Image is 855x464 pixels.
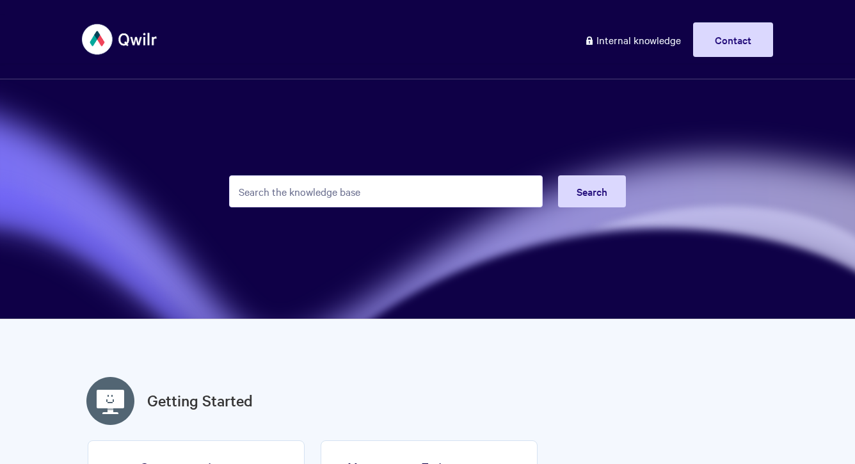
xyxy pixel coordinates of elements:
a: Getting Started [147,389,253,412]
button: Search [558,175,626,207]
input: Search the knowledge base [229,175,543,207]
img: Qwilr Help Center [82,15,158,63]
span: Search [577,184,607,198]
a: Contact [693,22,773,57]
a: Internal knowledge [575,22,691,57]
